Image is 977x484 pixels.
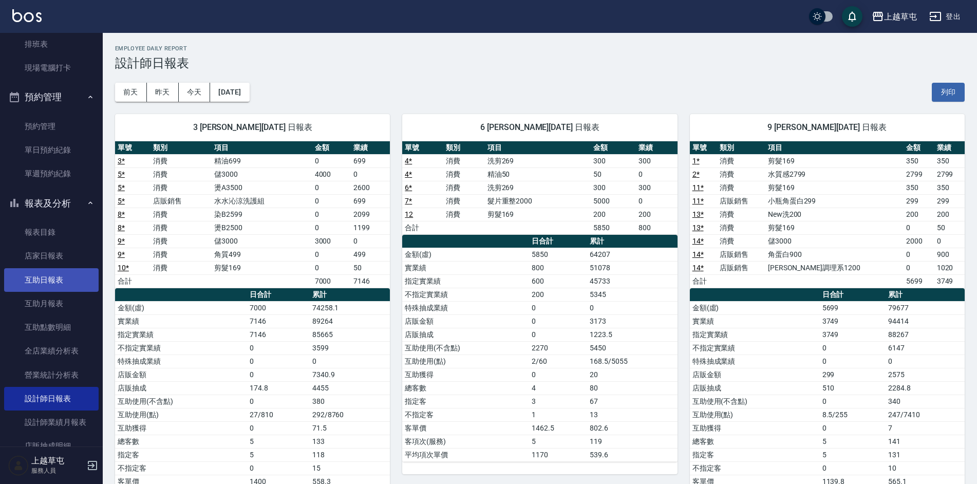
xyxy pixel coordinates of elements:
td: 0 [247,421,310,435]
td: 0 [636,167,677,181]
td: 800 [636,221,677,234]
td: 7146 [351,274,390,288]
td: 互助獲得 [402,368,529,381]
button: 列印 [932,83,965,102]
td: 0 [312,248,351,261]
td: 119 [587,435,678,448]
th: 單號 [402,141,443,155]
td: 247/7410 [886,408,965,421]
td: 互助使用(不含點) [115,395,247,408]
td: 1223.5 [587,328,678,341]
td: 0 [820,341,886,355]
a: 報表目錄 [4,220,99,244]
td: 互助使用(不含點) [402,341,529,355]
h2: Employee Daily Report [115,45,965,52]
td: 0 [312,194,351,208]
button: [DATE] [210,83,249,102]
td: 指定實業績 [690,328,820,341]
td: 0 [312,208,351,221]
th: 項目 [485,141,591,155]
td: 剪髮169 [765,181,904,194]
th: 類別 [717,141,765,155]
td: 水水沁涼洗護組 [212,194,312,208]
td: 300 [591,181,636,194]
td: 水質感2799 [765,167,904,181]
td: 2575 [886,368,965,381]
img: Person [8,455,29,476]
td: 店販抽成 [402,328,529,341]
td: 50 [934,221,965,234]
td: 消費 [151,181,212,194]
td: 洗剪269 [485,181,591,194]
td: 不指定實業績 [690,341,820,355]
a: 營業統計分析表 [4,363,99,387]
td: 7146 [247,314,310,328]
td: 2799 [904,167,934,181]
td: 儲3000 [765,234,904,248]
a: 現場電腦打卡 [4,56,99,80]
td: 3000 [312,234,351,248]
td: 5 [247,435,310,448]
td: 80 [587,381,678,395]
a: 單週預約紀錄 [4,162,99,185]
button: 今天 [179,83,211,102]
td: 292/8760 [310,408,390,421]
td: 88267 [886,328,965,341]
td: 剪髮169 [212,261,312,274]
td: 5 [247,448,310,461]
td: 1199 [351,221,390,234]
td: 髮片重整2000 [485,194,591,208]
td: 總客數 [690,435,820,448]
td: 燙B2500 [212,221,312,234]
td: 指定實業績 [402,274,529,288]
td: 互助獲得 [690,421,820,435]
td: 71.5 [310,421,390,435]
td: 7340.9 [310,368,390,381]
td: New洗200 [765,208,904,221]
td: 6147 [886,341,965,355]
a: 單日預約紀錄 [4,138,99,162]
button: 昨天 [147,83,179,102]
td: 0 [312,154,351,167]
td: 1462.5 [529,421,587,435]
td: 1 [529,408,587,421]
th: 業績 [351,141,390,155]
a: 店家日報表 [4,244,99,268]
th: 項目 [212,141,312,155]
th: 累計 [587,235,678,248]
th: 日合計 [247,288,310,302]
td: 20 [587,368,678,381]
td: 不指定實業績 [115,341,247,355]
td: 洗剪269 [485,154,591,167]
td: 5 [820,448,886,461]
td: 0 [587,301,678,314]
td: 合計 [690,274,718,288]
td: 消費 [443,208,484,221]
button: save [842,6,862,27]
a: 互助點數明細 [4,315,99,339]
td: 5850 [591,221,636,234]
th: 類別 [443,141,484,155]
td: 299 [904,194,934,208]
th: 金額 [312,141,351,155]
td: 剪髮169 [765,154,904,167]
td: 0 [820,461,886,475]
td: 0 [820,421,886,435]
span: 3 [PERSON_NAME][DATE] 日報表 [127,122,378,133]
td: 499 [351,248,390,261]
td: 消費 [151,208,212,221]
td: 174.8 [247,381,310,395]
td: 5850 [529,248,587,261]
td: 消費 [151,234,212,248]
td: 消費 [151,261,212,274]
td: 不指定客 [115,461,247,475]
td: 133 [310,435,390,448]
td: 5 [820,435,886,448]
td: 0 [820,355,886,368]
th: 金額 [904,141,934,155]
table: a dense table [402,235,677,462]
td: 510 [820,381,886,395]
td: 互助使用(點) [402,355,529,368]
td: 0 [529,314,587,328]
a: 預約管理 [4,115,99,138]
